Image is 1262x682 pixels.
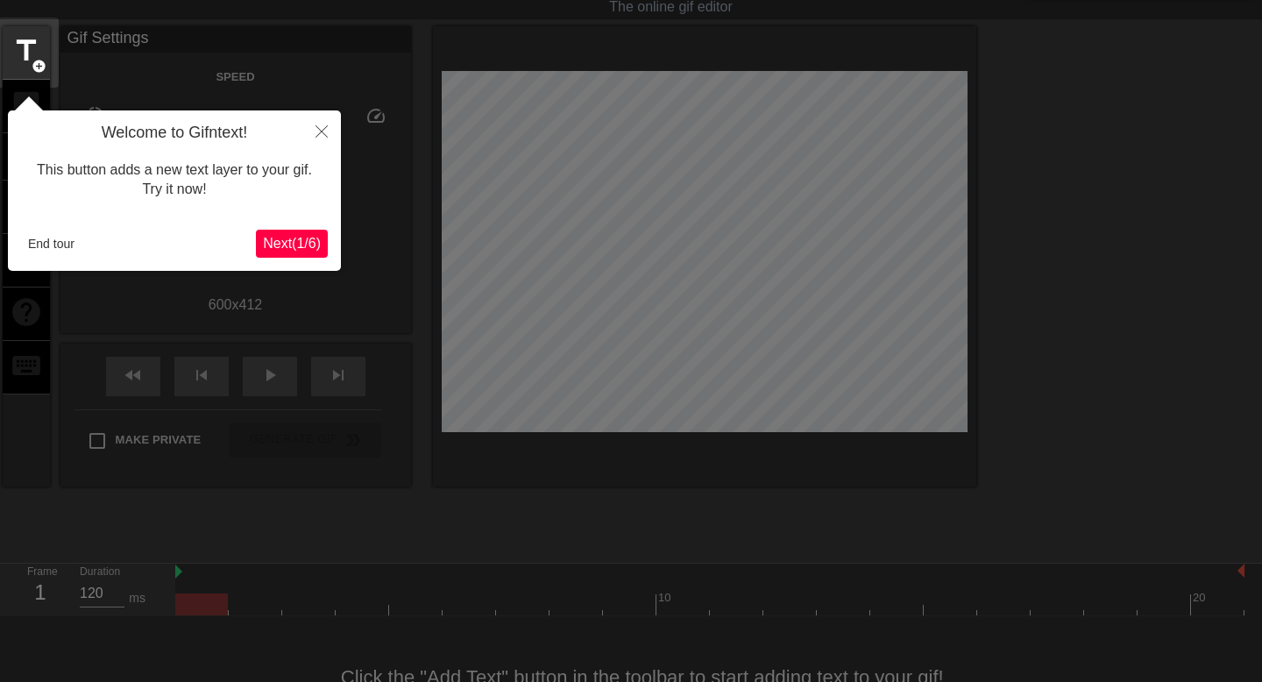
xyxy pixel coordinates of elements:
[21,143,328,217] div: This button adds a new text layer to your gif. Try it now!
[21,231,82,257] button: End tour
[263,236,321,251] span: Next ( 1 / 6 )
[302,110,341,151] button: Close
[256,230,328,258] button: Next
[21,124,328,143] h4: Welcome to Gifntext!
